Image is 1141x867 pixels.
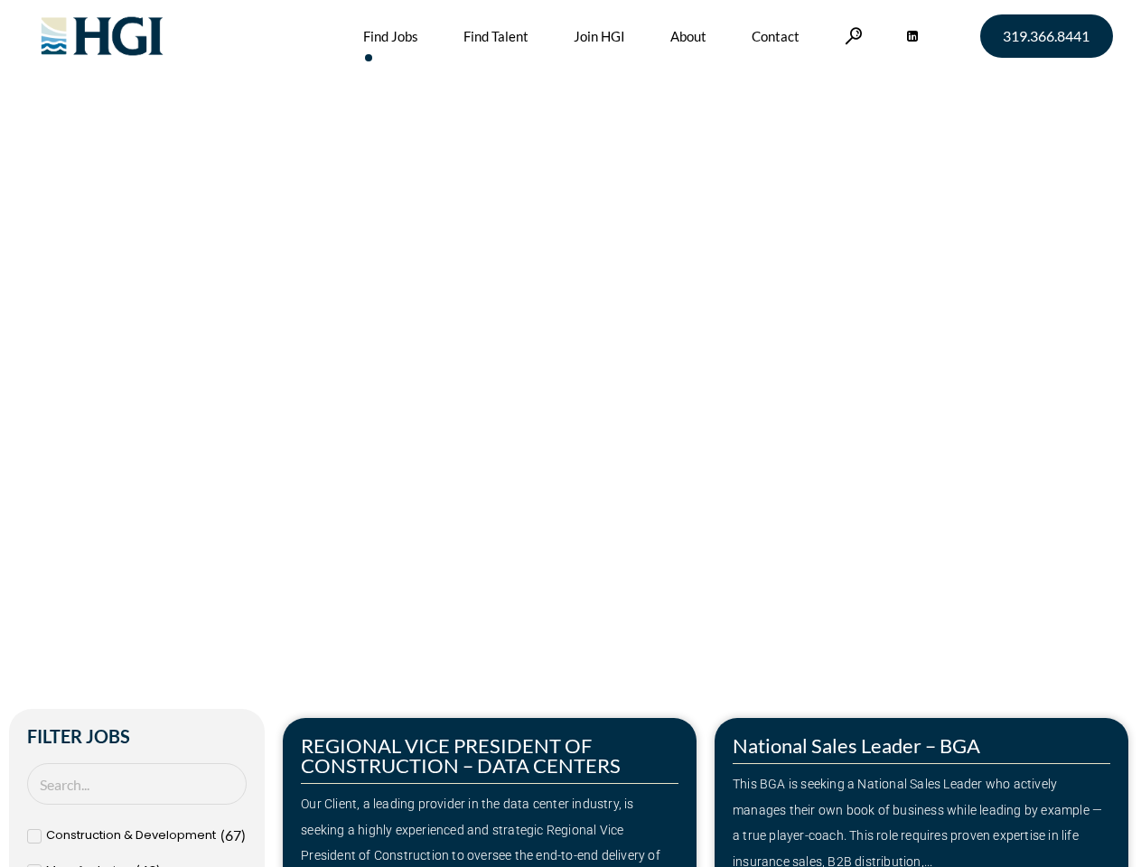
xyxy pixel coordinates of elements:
span: 67 [225,826,241,844]
span: Construction & Development [46,823,216,849]
span: » [65,364,138,382]
span: Jobs [109,364,138,382]
span: Next Move [337,280,603,340]
a: 319.366.8441 [980,14,1113,58]
span: ( [220,826,225,844]
span: ) [241,826,246,844]
h2: Filter Jobs [27,727,247,745]
span: Make Your [65,277,326,342]
a: Search [845,27,863,44]
a: Home [65,364,103,382]
a: REGIONAL VICE PRESIDENT OF CONSTRUCTION – DATA CENTERS [301,733,621,778]
span: 319.366.8441 [1003,29,1090,43]
input: Search Job [27,763,247,806]
a: National Sales Leader – BGA [733,733,980,758]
